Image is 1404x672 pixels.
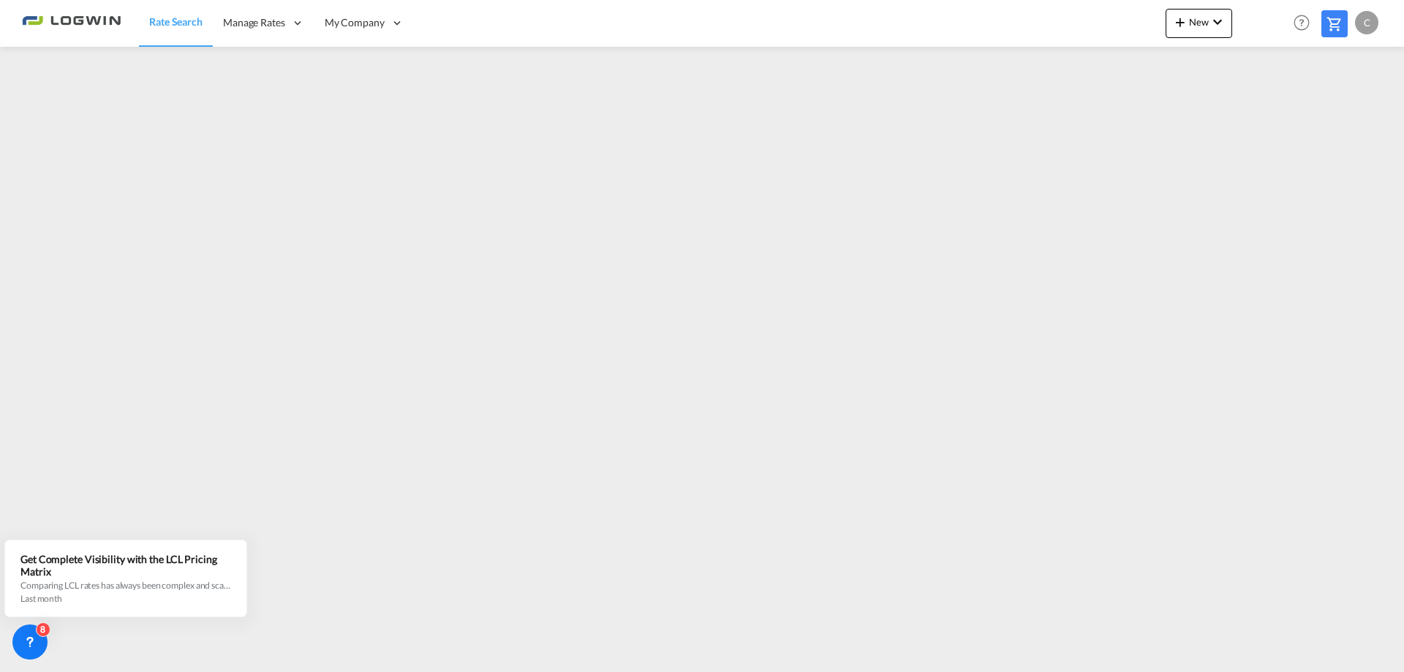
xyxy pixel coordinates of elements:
[22,7,121,39] img: 2761ae10d95411efa20a1f5e0282d2d7.png
[1355,11,1378,34] div: C
[1209,13,1226,31] md-icon: icon-chevron-down
[325,15,385,30] span: My Company
[1171,13,1189,31] md-icon: icon-plus 400-fg
[223,15,285,30] span: Manage Rates
[1166,9,1232,38] button: icon-plus 400-fgNewicon-chevron-down
[1289,10,1321,37] div: Help
[149,15,203,28] span: Rate Search
[1171,16,1226,28] span: New
[1289,10,1314,35] span: Help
